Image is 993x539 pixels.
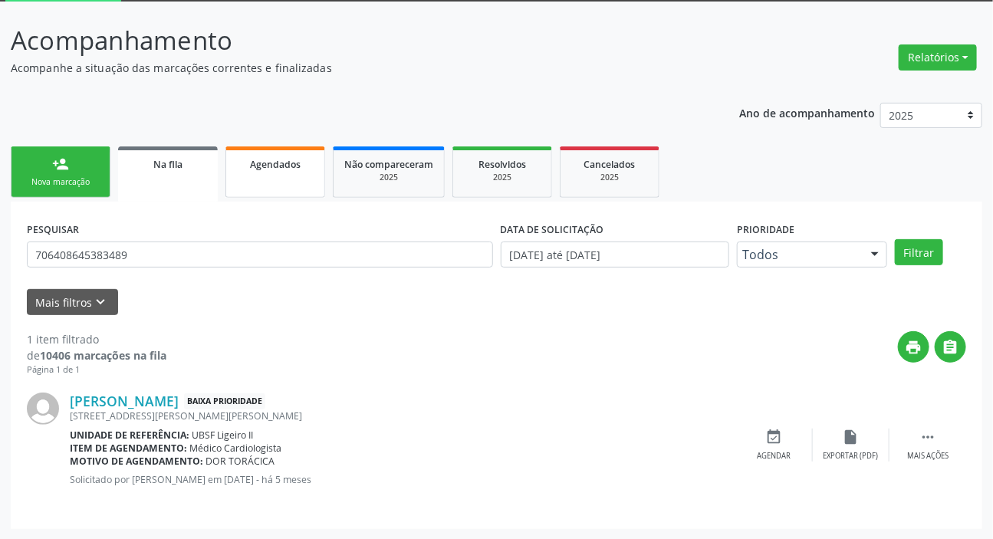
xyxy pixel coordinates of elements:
div: Mais ações [907,451,949,462]
i:  [919,429,936,445]
span: Não compareceram [344,158,433,171]
span: DOR TORÁCICA [206,455,275,468]
strong: 10406 marcações na fila [40,348,166,363]
div: 2025 [571,172,648,183]
div: person_add [52,156,69,173]
i: keyboard_arrow_down [93,294,110,311]
div: de [27,347,166,363]
b: Unidade de referência: [70,429,189,442]
img: img [27,393,59,425]
input: Selecione um intervalo [501,242,730,268]
span: UBSF Ligeiro II [192,429,254,442]
button:  [935,331,966,363]
input: Nome, CNS [27,242,493,268]
span: Na fila [153,158,182,171]
button: Relatórios [899,44,977,71]
div: Nova marcação [22,176,99,188]
i: insert_drive_file [843,429,860,445]
i:  [942,339,959,356]
a: [PERSON_NAME] [70,393,179,409]
div: Exportar (PDF) [824,451,879,462]
span: Baixa Prioridade [184,393,265,409]
span: Médico Cardiologista [190,442,282,455]
div: Agendar [758,451,791,462]
label: DATA DE SOLICITAÇÃO [501,218,604,242]
p: Acompanhamento [11,21,691,60]
i: print [906,339,922,356]
span: Agendados [250,158,301,171]
div: 2025 [464,172,541,183]
p: Acompanhe a situação das marcações correntes e finalizadas [11,60,691,76]
span: Todos [742,247,856,262]
div: 1 item filtrado [27,331,166,347]
button: print [898,331,929,363]
div: Página 1 de 1 [27,363,166,376]
span: Cancelados [584,158,636,171]
p: Solicitado por [PERSON_NAME] em [DATE] - há 5 meses [70,473,736,486]
span: Resolvidos [478,158,526,171]
label: Prioridade [737,218,794,242]
div: [STREET_ADDRESS][PERSON_NAME][PERSON_NAME] [70,409,736,422]
b: Motivo de agendamento: [70,455,203,468]
b: Item de agendamento: [70,442,187,455]
i: event_available [766,429,783,445]
button: Filtrar [895,239,943,265]
label: PESQUISAR [27,218,79,242]
p: Ano de acompanhamento [739,103,875,122]
button: Mais filtroskeyboard_arrow_down [27,289,118,316]
div: 2025 [344,172,433,183]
